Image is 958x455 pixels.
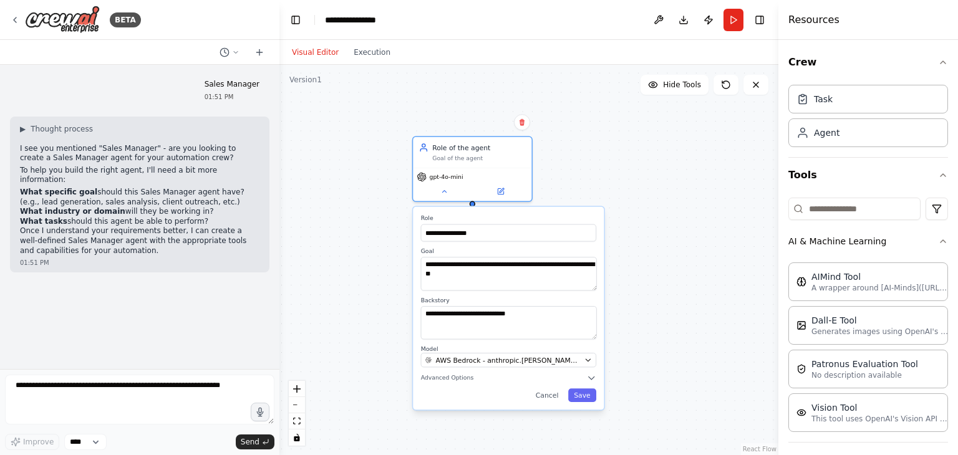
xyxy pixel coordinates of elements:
[743,446,777,453] a: React Flow attribution
[20,207,125,216] strong: What industry or domain
[110,12,141,27] div: BETA
[473,186,528,198] button: Open in side panel
[23,437,54,447] span: Improve
[20,217,259,227] li: should this agent be able to perform?
[751,11,768,29] button: Hide right sidebar
[20,166,259,185] p: To help you build the right agent, I'll need a bit more information:
[568,388,596,402] button: Save
[20,207,259,217] li: will they be working in?
[20,124,93,134] button: ▶Thought process
[5,434,59,450] button: Improve
[20,188,259,207] li: should this Sales Manager agent have? (e.g., lead generation, sales analysis, client outreach, etc.)
[530,388,564,402] button: Cancel
[421,247,596,255] label: Goal
[814,93,833,105] div: Task
[421,373,596,383] button: Advanced Options
[284,45,346,60] button: Visual Editor
[20,217,67,226] strong: What tasks
[430,173,463,181] span: gpt-4o-mini
[788,158,948,193] button: Tools
[432,143,526,152] div: Role of the agent
[325,14,387,26] nav: breadcrumb
[241,437,259,447] span: Send
[289,429,305,446] button: toggle interactivity
[205,92,259,102] div: 01:51 PM
[289,397,305,413] button: zoom out
[788,80,948,157] div: Crew
[25,6,100,34] img: Logo
[663,80,701,90] span: Hide Tools
[20,258,259,267] div: 01:51 PM
[796,408,806,418] img: VisionTool
[514,114,530,130] button: Delete node
[811,370,918,380] p: No description available
[432,155,526,162] div: Goal of the agent
[205,80,259,90] p: Sales Manager
[289,381,305,446] div: React Flow controls
[249,45,269,60] button: Start a new chat
[31,124,93,134] span: Thought process
[811,271,949,283] div: AIMind Tool
[811,314,949,327] div: Dall-E Tool
[20,124,26,134] span: ▶
[289,381,305,397] button: zoom in
[811,358,918,370] div: Patronus Evaluation Tool
[20,188,97,196] strong: What specific goal
[20,144,259,163] p: I see you mentioned "Sales Manager" - are you looking to create a Sales Manager agent for your au...
[421,353,596,367] button: AWS Bedrock - anthropic.[PERSON_NAME]-3-5-sonnet-20241022-v2:0
[811,401,949,414] div: Vision Tool
[788,225,948,257] button: AI & Machine Learning
[811,283,949,293] p: A wrapper around [AI-Minds]([URL][DOMAIN_NAME]). Useful for when you need answers to questions fr...
[796,364,806,374] img: PatronusEvalTool
[287,11,304,29] button: Hide left sidebar
[346,45,398,60] button: Execution
[421,345,596,353] label: Model
[641,75,709,95] button: Hide Tools
[788,12,839,27] h4: Resources
[796,277,806,287] img: AIMindTool
[421,296,596,304] label: Backstory
[20,226,259,256] p: Once I understand your requirements better, I can create a well-defined Sales Manager agent with ...
[436,355,581,365] span: AWS Bedrock - anthropic.claude-3-5-sonnet-20241022-v2:0
[421,214,596,222] label: Role
[289,75,322,85] div: Version 1
[251,403,269,421] button: Click to speak your automation idea
[421,374,474,381] span: Advanced Options
[788,45,948,80] button: Crew
[796,320,806,330] img: DallETool
[788,257,948,442] div: AI & Machine Learning
[236,434,274,449] button: Send
[814,127,839,139] div: Agent
[215,45,244,60] button: Switch to previous chat
[811,327,949,337] p: Generates images using OpenAI's Dall-E model.
[811,414,949,424] p: This tool uses OpenAI's Vision API to describe the contents of an image.
[289,413,305,429] button: fit view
